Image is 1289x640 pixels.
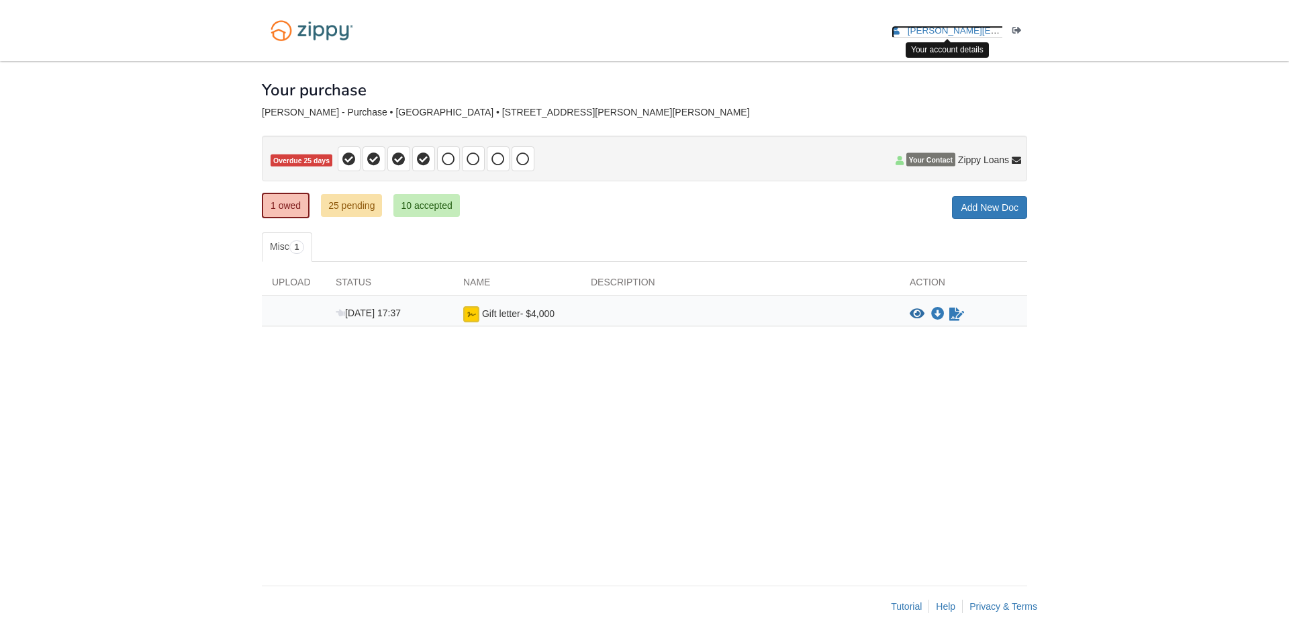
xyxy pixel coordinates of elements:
[262,275,326,295] div: Upload
[321,194,382,217] a: 25 pending
[262,232,312,262] a: Misc
[463,306,479,322] img: esign
[482,308,555,319] span: Gift letter- $4,000
[271,154,332,167] span: Overdue 25 days
[581,275,900,295] div: Description
[262,107,1027,118] div: [PERSON_NAME] - Purchase • [GEOGRAPHIC_DATA] • [STREET_ADDRESS][PERSON_NAME][PERSON_NAME]
[1012,26,1027,39] a: Log out
[910,308,924,321] button: View Gift letter- $4,000
[262,13,362,48] img: Logo
[936,601,955,612] a: Help
[891,601,922,612] a: Tutorial
[262,193,309,218] a: 1 owed
[336,308,401,318] span: [DATE] 17:37
[326,275,453,295] div: Status
[958,153,1009,167] span: Zippy Loans
[948,306,965,322] a: Waiting for your co-borrower to e-sign
[262,81,367,99] h1: Your purchase
[906,153,955,167] span: Your Contact
[906,42,989,58] div: Your account details
[453,275,581,295] div: Name
[908,26,1210,36] span: tammy.vestal@yahoo.com
[289,240,305,254] span: 1
[931,309,945,320] a: Download Gift letter- $4,000
[900,275,1027,295] div: Action
[969,601,1037,612] a: Privacy & Terms
[952,196,1027,219] a: Add New Doc
[892,26,1210,39] a: edit profile
[393,194,459,217] a: 10 accepted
